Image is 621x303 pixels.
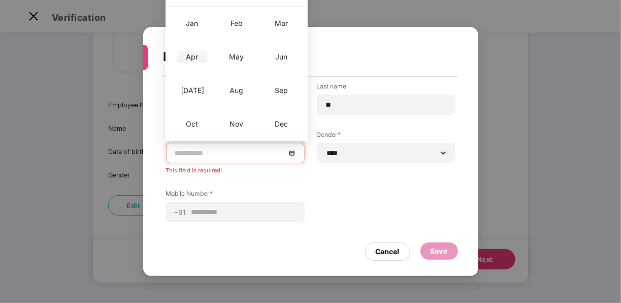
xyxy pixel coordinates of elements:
td: 1982-01 [170,7,214,40]
td: 1982-12 [259,107,304,141]
div: [DATE] [177,84,207,97]
td: 1982-07 [170,74,214,107]
label: Mobile Number* [166,189,305,202]
div: Dec [266,118,297,130]
div: Apr [177,51,207,63]
div: Cancel [376,246,400,257]
td: 1982-08 [214,74,259,107]
div: Aug [221,84,252,97]
label: Gender* [317,130,455,143]
div: Jan [177,17,207,29]
td: 1982-06 [259,40,304,74]
div: Feb [221,17,252,29]
label: Last name [317,82,455,95]
div: Sep [266,84,297,97]
td: 1982-02 [214,7,259,40]
div: This field is required! [166,163,305,174]
td: 1982-09 [259,74,304,107]
div: Save [431,246,448,257]
div: Edit Self [164,37,434,77]
td: 1982-05 [214,40,259,74]
div: Mar [266,17,297,29]
td: 1982-10 [170,107,214,141]
span: +91 [174,207,190,217]
td: 1982-03 [259,7,304,40]
td: 1982-04 [170,40,214,74]
div: Nov [221,118,252,130]
div: May [221,51,252,63]
div: Oct [177,118,207,130]
div: Jun [266,51,297,63]
td: 1982-11 [214,107,259,141]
